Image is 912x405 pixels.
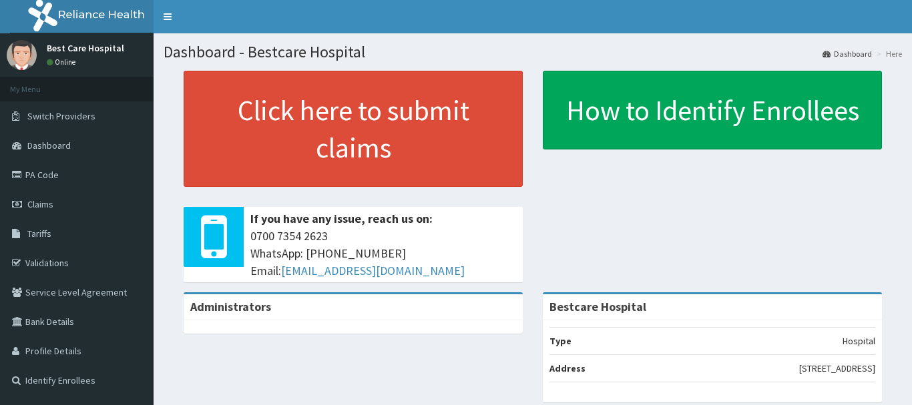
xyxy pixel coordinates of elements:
a: How to Identify Enrollees [543,71,882,149]
b: Administrators [190,299,271,314]
li: Here [873,48,902,59]
span: Claims [27,198,53,210]
b: Address [549,362,586,374]
p: Hospital [843,334,875,348]
b: If you have any issue, reach us on: [250,211,433,226]
h1: Dashboard - Bestcare Hospital [164,43,902,61]
span: Switch Providers [27,110,95,122]
span: Tariffs [27,228,51,240]
strong: Bestcare Hospital [549,299,646,314]
span: 0700 7354 2623 WhatsApp: [PHONE_NUMBER] Email: [250,228,516,279]
p: Best Care Hospital [47,43,124,53]
a: Dashboard [823,48,872,59]
a: [EMAIL_ADDRESS][DOMAIN_NAME] [281,263,465,278]
p: [STREET_ADDRESS] [799,362,875,375]
a: Online [47,57,79,67]
a: Click here to submit claims [184,71,523,187]
span: Dashboard [27,139,71,151]
img: User Image [7,40,37,70]
b: Type [549,335,572,347]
